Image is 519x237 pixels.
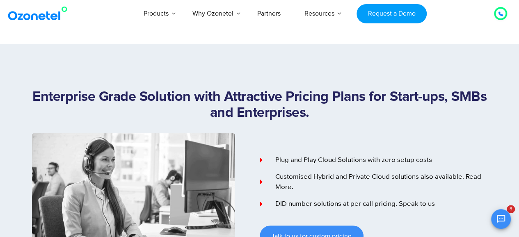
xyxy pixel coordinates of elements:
h1: Enterprise Grade Solution with Attractive Pricing Plans for Start-ups, SMBs and Enterprises. [32,89,487,121]
span: Customised Hybrid and Private Cloud solutions also available. Read More. [273,172,487,193]
span: Plug and Play Cloud Solutions with zero setup costs [273,155,432,166]
span: 3 [507,205,515,213]
a: Request a Demo [357,4,427,23]
a: Plug and Play Cloud Solutions with zero setup costs [260,155,487,166]
span: DID number solutions at per call pricing. Speak to us [273,199,435,210]
button: Open chat [491,209,511,229]
a: Customised Hybrid and Private Cloud solutions also available. Read More. [260,172,487,193]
